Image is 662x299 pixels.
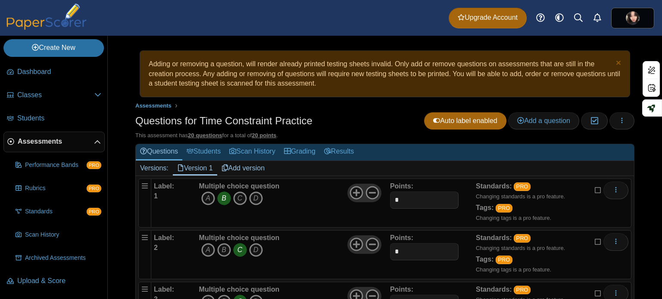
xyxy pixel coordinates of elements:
[25,207,87,216] span: Standards
[182,144,225,160] a: Students
[626,11,640,25] img: ps.AhgmnTCHGUIz4gos
[201,243,215,257] i: A
[3,85,105,106] a: Classes
[17,90,94,100] span: Classes
[87,161,101,169] span: PRO
[17,114,101,123] span: Students
[233,191,247,205] i: C
[12,248,105,268] a: Archived Assessments
[476,256,493,263] b: Tags:
[476,245,565,251] small: Changing standards is a pro feature.
[138,179,151,228] div: Drag handle
[476,204,493,211] b: Tags:
[611,8,654,28] a: ps.AhgmnTCHGUIz4gos
[217,243,231,257] i: B
[225,144,280,160] a: Scan History
[233,243,247,257] i: C
[154,244,158,251] b: 2
[390,182,413,190] b: Points:
[458,13,518,22] span: Upgrade Account
[173,161,217,176] a: Version 1
[476,215,551,221] small: Changing tags is a pro feature.
[476,182,512,190] b: Standards:
[87,208,101,216] span: PRO
[135,114,312,128] h1: Questions for Time Constraint Practice
[508,112,579,129] a: Add a question
[249,243,263,257] i: D
[217,191,231,205] i: B
[603,233,628,250] button: More options
[199,182,280,190] b: Multiple choice question
[18,137,94,146] span: Assessments
[3,271,105,292] a: Upload & Score
[136,161,173,176] div: Versions:
[476,286,512,293] b: Standards:
[588,9,607,28] a: Alerts
[25,231,101,239] span: Scan History
[3,24,90,31] a: PaperScorer
[476,234,512,241] b: Standards:
[17,67,101,77] span: Dashboard
[433,117,497,124] span: Auto label enabled
[138,230,151,279] div: Drag handle
[626,11,640,25] span: Fart Face
[614,59,621,68] a: Dismiss notice
[249,191,263,205] i: D
[390,234,413,241] b: Points:
[135,102,172,109] span: Assessments
[25,184,87,193] span: Rubrics
[3,108,105,129] a: Students
[217,161,269,176] a: Add version
[476,266,551,273] small: Changing tags is a pro feature.
[514,182,531,191] a: PRO
[133,101,174,111] a: Assessments
[12,178,105,199] a: Rubrics PRO
[154,182,174,190] b: Label:
[517,117,570,124] span: Add a question
[3,132,105,152] a: Assessments
[280,144,320,160] a: Grading
[199,234,280,241] b: Multiple choice question
[514,286,531,294] a: PRO
[496,204,512,213] a: PRO
[136,144,182,160] a: Questions
[154,192,158,200] b: 1
[199,286,280,293] b: Multiple choice question
[3,62,105,83] a: Dashboard
[12,225,105,245] a: Scan History
[25,254,101,262] span: Archived Assessments
[188,132,222,139] u: 20 questions
[424,112,506,129] a: Auto label enabled
[496,256,512,264] a: PRO
[144,55,625,92] div: Adding or removing a question, will render already printed testing sheets invalid. Only add or re...
[87,185,101,192] span: PRO
[252,132,276,139] u: 20 points
[154,286,174,293] b: Label:
[390,286,413,293] b: Points:
[3,39,104,56] a: Create New
[320,144,358,160] a: Results
[476,193,565,200] small: Changing standards is a pro feature.
[135,132,634,139] div: This assessment has for a total of .
[25,161,87,170] span: Performance Bands
[603,182,628,199] button: More options
[514,234,531,243] a: PRO
[154,234,174,241] b: Label:
[3,3,90,30] img: PaperScorer
[17,276,101,286] span: Upload & Score
[201,191,215,205] i: A
[449,8,527,28] a: Upgrade Account
[12,155,105,176] a: Performance Bands PRO
[12,201,105,222] a: Standards PRO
